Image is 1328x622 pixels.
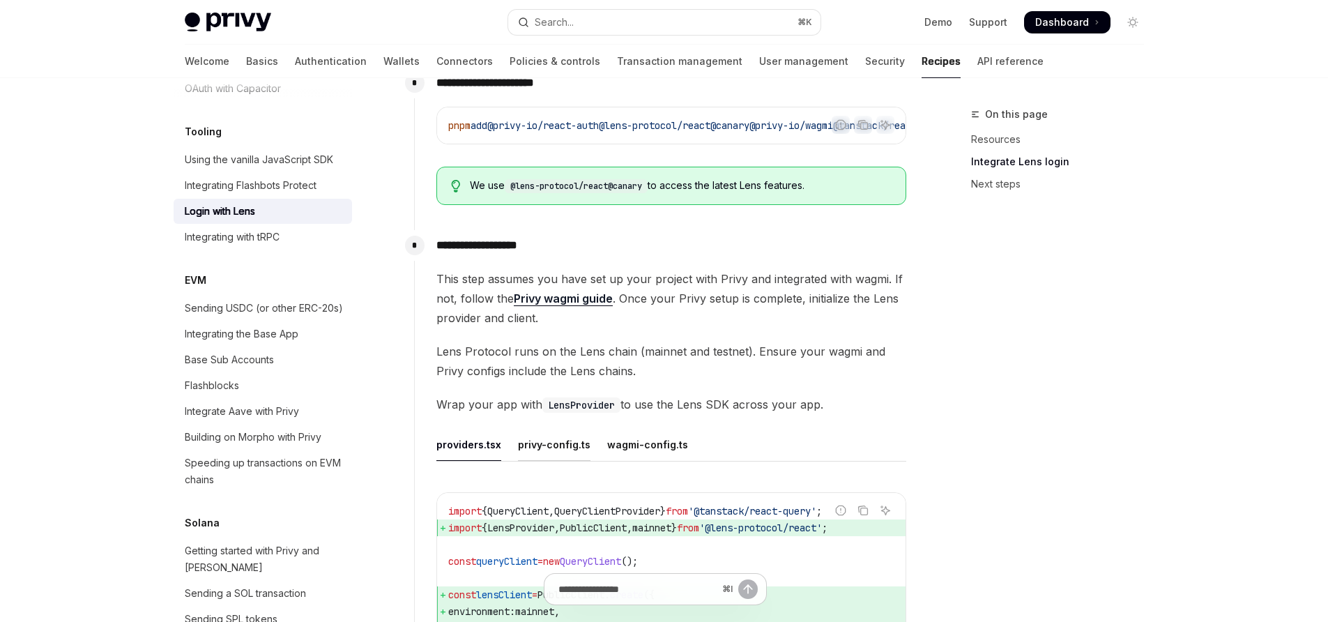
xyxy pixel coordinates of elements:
[985,106,1048,123] span: On this page
[518,428,590,461] div: privy-config.ts
[185,326,298,342] div: Integrating the Base App
[471,119,487,132] span: add
[436,45,493,78] a: Connectors
[535,14,574,31] div: Search...
[854,116,872,134] button: Copy the contents from the code block
[174,173,352,198] a: Integrating Flashbots Protect
[185,351,274,368] div: Base Sub Accounts
[185,177,316,194] div: Integrating Flashbots Protect
[174,199,352,224] a: Login with Lens
[185,429,321,446] div: Building on Morpho with Privy
[832,116,850,134] button: Report incorrect code
[854,501,872,519] button: Copy the contents from the code block
[482,505,487,517] span: {
[759,45,848,78] a: User management
[448,522,482,534] span: import
[174,538,352,580] a: Getting started with Privy and [PERSON_NAME]
[1024,11,1111,33] a: Dashboard
[174,225,352,250] a: Integrating with tRPC
[971,128,1155,151] a: Resources
[627,522,632,534] span: ,
[487,119,599,132] span: @privy-io/react-auth
[554,522,560,534] span: ,
[185,45,229,78] a: Welcome
[185,300,343,317] div: Sending USDC (or other ERC-20s)
[660,505,666,517] span: }
[971,173,1155,195] a: Next steps
[508,10,821,35] button: Open search
[383,45,420,78] a: Wallets
[174,425,352,450] a: Building on Morpho with Privy
[617,45,742,78] a: Transaction management
[537,555,543,568] span: =
[971,151,1155,173] a: Integrate Lens login
[185,455,344,488] div: Speeding up transactions on EVM chains
[505,179,648,193] code: @lens-protocol/react@canary
[487,505,549,517] span: QueryClient
[554,505,660,517] span: QueryClientProvider
[876,116,894,134] button: Ask AI
[922,45,961,78] a: Recipes
[1035,15,1089,29] span: Dashboard
[174,399,352,424] a: Integrate Aave with Privy
[816,505,822,517] span: ;
[470,179,892,193] div: We use to access the latest Lens features.
[174,147,352,172] a: Using the vanilla JavaScript SDK
[246,45,278,78] a: Basics
[185,123,222,140] h5: Tooling
[560,522,627,534] span: PublicClient
[621,555,638,568] span: ();
[174,581,352,606] a: Sending a SOL transaction
[185,585,306,602] div: Sending a SOL transaction
[876,501,894,519] button: Ask AI
[487,522,554,534] span: LensProvider
[632,522,671,534] span: mainnet
[560,555,621,568] span: QueryClient
[558,574,717,605] input: Ask a question...
[185,151,333,168] div: Using the vanilla JavaScript SDK
[542,397,620,413] code: LensProvider
[476,555,537,568] span: queryClient
[543,555,560,568] span: new
[185,203,255,220] div: Login with Lens
[607,428,688,461] div: wagmi-config.ts
[448,119,471,132] span: pnpm
[185,403,299,420] div: Integrate Aave with Privy
[185,515,220,531] h5: Solana
[185,377,239,394] div: Flashblocks
[436,428,501,461] div: providers.tsx
[514,291,613,306] a: Privy wagmi guide
[174,321,352,347] a: Integrating the Base App
[185,543,344,576] div: Getting started with Privy and [PERSON_NAME]
[436,395,906,414] span: Wrap your app with to use the Lens SDK across your app.
[599,119,749,132] span: @lens-protocol/react@canary
[185,13,271,32] img: light logo
[666,505,688,517] span: from
[295,45,367,78] a: Authentication
[969,15,1007,29] a: Support
[174,296,352,321] a: Sending USDC (or other ERC-20s)
[671,522,677,534] span: }
[1122,11,1144,33] button: Toggle dark mode
[832,501,850,519] button: Report incorrect code
[482,522,487,534] span: {
[174,347,352,372] a: Base Sub Accounts
[448,505,482,517] span: import
[677,522,699,534] span: from
[174,373,352,398] a: Flashblocks
[924,15,952,29] a: Demo
[688,505,816,517] span: '@tanstack/react-query'
[185,229,280,245] div: Integrating with tRPC
[699,522,822,534] span: '@lens-protocol/react'
[436,342,906,381] span: Lens Protocol runs on the Lens chain (mainnet and testnet). Ensure your wagmi and Privy configs i...
[865,45,905,78] a: Security
[749,119,833,132] span: @privy-io/wagmi
[977,45,1044,78] a: API reference
[448,555,476,568] span: const
[822,522,827,534] span: ;
[738,579,758,599] button: Send message
[185,272,206,289] h5: EVM
[797,17,812,28] span: ⌘ K
[436,269,906,328] span: This step assumes you have set up your project with Privy and integrated with wagmi. If not, foll...
[451,180,461,192] svg: Tip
